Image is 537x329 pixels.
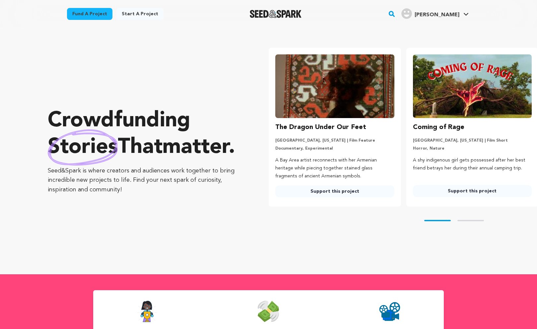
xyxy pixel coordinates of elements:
a: Seed&Spark Homepage [250,10,302,18]
p: A Bay Area artist reconnects with her Armenian heritage while piecing together stained glass frag... [275,157,394,180]
img: hand sketched image [48,129,118,165]
p: Seed&Spark is where creators and audiences work together to bring incredible new projects to life... [48,166,242,195]
p: Crowdfunding that . [48,108,242,161]
h3: The Dragon Under Our Feet [275,122,366,133]
span: [PERSON_NAME] [415,12,459,18]
div: Ash P.'s Profile [401,8,459,19]
p: [GEOGRAPHIC_DATA], [US_STATE] | Film Feature [275,138,394,143]
a: Support this project [275,185,394,197]
img: The Dragon Under Our Feet image [275,54,394,118]
img: Seed&Spark Logo Dark Mode [250,10,302,18]
span: matter [163,137,229,158]
img: user.png [401,8,412,19]
h3: Coming of Rage [413,122,464,133]
p: [GEOGRAPHIC_DATA], [US_STATE] | Film Short [413,138,532,143]
p: Documentary, Experimental [275,146,394,151]
span: Ash P.'s Profile [400,7,470,21]
p: A shy indigenous girl gets possessed after her best friend betrays her during their annual campin... [413,157,532,172]
a: Start a project [116,8,164,20]
a: Fund a project [67,8,112,20]
a: Support this project [413,185,532,197]
img: Seed&Spark Success Rate Icon [137,301,157,322]
img: Seed&Spark Projects Created Icon [379,301,400,322]
img: Seed&Spark Money Raised Icon [258,301,279,322]
p: Horror, Nature [413,146,532,151]
img: Coming of Rage image [413,54,532,118]
a: Ash P.'s Profile [400,7,470,19]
